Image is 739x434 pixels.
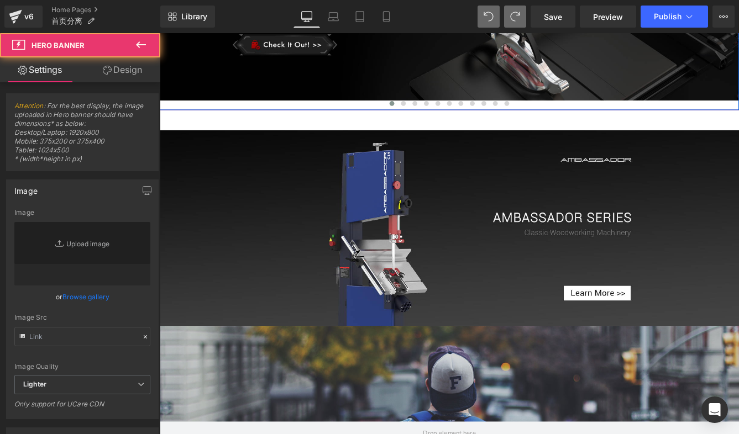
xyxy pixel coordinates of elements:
div: Image Src [14,314,150,321]
a: Tablet [347,6,373,28]
a: Laptop [320,6,347,28]
span: 首页分离 [51,17,82,25]
input: Link [14,327,150,346]
div: Image [14,209,150,216]
div: Open Intercom Messenger [701,396,728,423]
a: Browse gallery [62,287,109,306]
button: More [712,6,735,28]
div: or [14,291,150,303]
span: Preview [593,11,623,23]
a: Design [82,57,163,82]
a: Preview [580,6,636,28]
button: Publish [641,6,708,28]
div: Image [14,180,38,195]
span: Publish [654,12,682,21]
b: Lighter [23,380,46,388]
a: Attention [14,102,44,110]
button: Redo [504,6,526,28]
span: Hero Banner [32,41,85,50]
span: : For the best display, the image uploaded in Hero banner should have dimensions* as below: Deskt... [14,102,150,171]
span: Save [544,11,562,23]
span: Library [181,12,207,22]
div: Image Quality [14,363,150,371]
a: New Library [160,6,215,28]
a: v6 [4,6,43,28]
button: Undo [478,6,500,28]
a: Desktop [293,6,320,28]
a: Home Pages [51,6,160,14]
div: Only support for UCare CDN [14,400,150,416]
a: Mobile [373,6,400,28]
div: v6 [22,9,36,24]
